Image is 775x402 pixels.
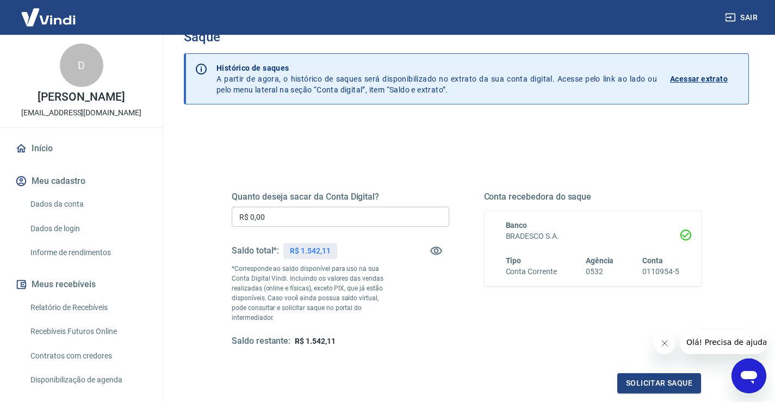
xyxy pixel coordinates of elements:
[60,44,103,87] div: D
[26,320,150,343] a: Recebíveis Futuros Online
[670,63,740,95] a: Acessar extrato
[232,191,449,202] h5: Quanto deseja sacar da Conta Digital?
[26,242,150,264] a: Informe de rendimentos
[506,256,522,265] span: Tipo
[723,8,762,28] button: Sair
[586,256,614,265] span: Agência
[295,337,335,345] span: R$ 1.542,11
[484,191,702,202] h5: Conta recebedora do saque
[184,29,749,45] h3: Saque
[26,218,150,240] a: Dados de login
[216,63,657,95] p: A partir de agora, o histórico de saques será disponibilizado no extrato da sua conta digital. Ac...
[26,345,150,367] a: Contratos com credores
[38,91,125,103] p: [PERSON_NAME]
[642,256,663,265] span: Conta
[680,330,766,354] iframe: Mensagem da empresa
[506,266,557,277] h6: Conta Corrente
[13,169,150,193] button: Meu cadastro
[232,245,279,256] h5: Saldo total*:
[654,332,675,354] iframe: Fechar mensagem
[26,296,150,319] a: Relatório de Recebíveis
[13,273,150,296] button: Meus recebíveis
[617,373,701,393] button: Solicitar saque
[216,63,657,73] p: Histórico de saques
[13,137,150,160] a: Início
[26,369,150,391] a: Disponibilização de agenda
[586,266,614,277] h6: 0532
[7,8,91,16] span: Olá! Precisa de ajuda?
[290,245,330,257] p: R$ 1.542,11
[731,358,766,393] iframe: Botão para abrir a janela de mensagens
[26,193,150,215] a: Dados da conta
[670,73,728,84] p: Acessar extrato
[506,221,528,230] span: Banco
[232,336,290,347] h5: Saldo restante:
[232,264,395,323] p: *Corresponde ao saldo disponível para uso na sua Conta Digital Vindi. Incluindo os valores das ve...
[506,231,680,242] h6: BRADESCO S.A.
[21,107,141,119] p: [EMAIL_ADDRESS][DOMAIN_NAME]
[642,266,679,277] h6: 0110954-5
[13,1,84,34] img: Vindi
